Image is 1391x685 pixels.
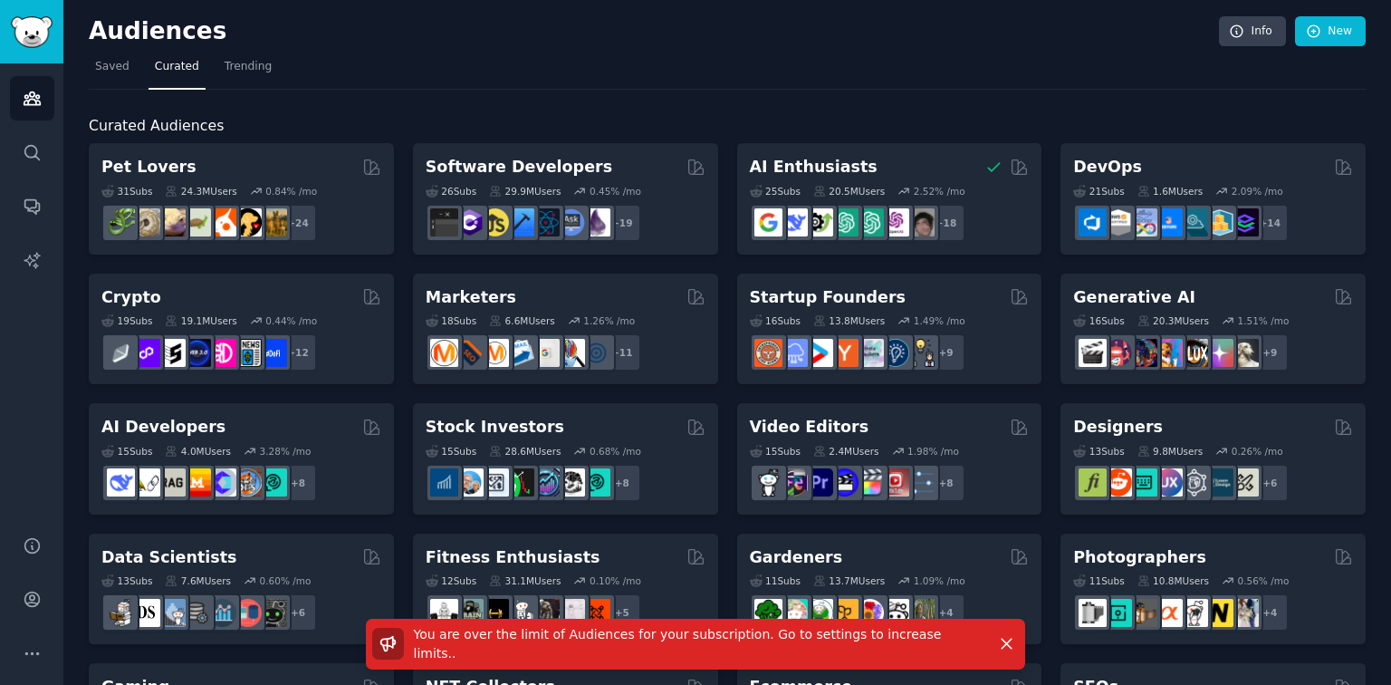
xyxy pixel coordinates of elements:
img: azuredevops [1079,208,1107,236]
img: Docker_DevOps [1129,208,1157,236]
img: ycombinator [830,339,859,367]
div: + 6 [279,593,317,632]
h2: AI Developers [101,416,225,439]
img: fitness30plus [532,599,560,627]
img: workout [481,599,509,627]
img: typography [1079,468,1107,497]
img: herpetology [107,208,135,236]
img: personaltraining [582,599,610,627]
div: 0.44 % /mo [265,314,317,327]
img: reactnative [532,208,560,236]
img: dataengineering [183,599,211,627]
a: Trending [218,53,278,90]
h2: Stock Investors [426,416,564,439]
a: Info [1219,16,1286,47]
div: 21 Sub s [1073,185,1124,198]
div: + 19 [603,204,641,242]
img: Entrepreneurship [881,339,909,367]
div: 0.45 % /mo [590,185,641,198]
img: ethstaker [158,339,186,367]
img: indiehackers [856,339,884,367]
div: 11 Sub s [1073,574,1124,587]
img: Forex [481,468,509,497]
div: + 18 [927,204,965,242]
img: content_marketing [430,339,458,367]
div: + 4 [1251,593,1289,632]
img: DevOpsLinks [1155,208,1183,236]
div: + 9 [927,333,965,371]
div: 15 Sub s [750,445,801,458]
h2: Data Scientists [101,546,236,569]
img: ValueInvesting [456,468,484,497]
div: 1.09 % /mo [914,574,965,587]
h2: Gardeners [750,546,843,569]
img: Emailmarketing [506,339,534,367]
img: MistralAI [183,468,211,497]
img: CryptoNews [234,339,262,367]
img: learndesign [1205,468,1233,497]
img: GardenersWorld [907,599,935,627]
img: csharp [456,208,484,236]
span: Curated [155,59,199,75]
h2: Generative AI [1073,286,1195,309]
h2: Crypto [101,286,161,309]
div: + 12 [279,333,317,371]
div: 0.26 % /mo [1232,445,1283,458]
img: data [259,599,287,627]
img: gopro [754,468,782,497]
div: 15 Sub s [426,445,476,458]
img: startup [805,339,833,367]
a: Saved [89,53,136,90]
img: swingtrading [557,468,585,497]
img: datascience [132,599,160,627]
img: GYM [430,599,458,627]
img: platformengineering [1180,208,1208,236]
img: postproduction [907,468,935,497]
img: deepdream [1129,339,1157,367]
img: PlatformEngineers [1231,208,1259,236]
div: + 24 [279,204,317,242]
img: OnlineMarketing [582,339,610,367]
div: 0.10 % /mo [590,574,641,587]
span: Curated Audiences [89,115,224,138]
div: 26 Sub s [426,185,476,198]
img: starryai [1205,339,1233,367]
div: 31 Sub s [101,185,152,198]
img: GoogleGeminiAI [754,208,782,236]
div: 20.3M Users [1137,314,1209,327]
img: AWS_Certified_Experts [1104,208,1132,236]
img: canon [1180,599,1208,627]
img: UX_Design [1231,468,1259,497]
div: 10.8M Users [1137,574,1209,587]
img: SaaS [780,339,808,367]
div: + 9 [1251,333,1289,371]
img: statistics [158,599,186,627]
img: streetphotography [1104,599,1132,627]
img: learnjavascript [481,208,509,236]
div: 2.52 % /mo [914,185,965,198]
div: 24.3M Users [165,185,236,198]
img: UrbanGardening [881,599,909,627]
div: 12 Sub s [426,574,476,587]
img: aivideo [1079,339,1107,367]
img: physicaltherapy [557,599,585,627]
h2: Software Developers [426,156,612,178]
div: 16 Sub s [750,314,801,327]
h2: Video Editors [750,416,869,439]
span: Trending [225,59,272,75]
div: 25 Sub s [750,185,801,198]
div: 11 Sub s [750,574,801,587]
img: analog [1079,599,1107,627]
img: AIDevelopersSociety [259,468,287,497]
img: aws_cdk [1205,208,1233,236]
div: 9.8M Users [1137,445,1204,458]
a: New [1295,16,1366,47]
div: 4.0M Users [165,445,231,458]
img: SavageGarden [805,599,833,627]
img: web3 [183,339,211,367]
img: FluxAI [1180,339,1208,367]
img: DeepSeek [107,468,135,497]
h2: Marketers [426,286,516,309]
div: 1.49 % /mo [914,314,965,327]
img: leopardgeckos [158,208,186,236]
